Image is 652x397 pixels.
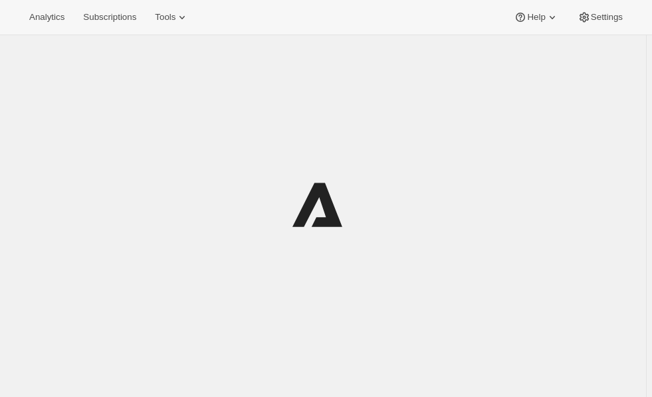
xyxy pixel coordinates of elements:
[527,12,545,23] span: Help
[570,8,631,27] button: Settings
[155,12,175,23] span: Tools
[83,12,136,23] span: Subscriptions
[75,8,144,27] button: Subscriptions
[29,12,64,23] span: Analytics
[147,8,197,27] button: Tools
[21,8,72,27] button: Analytics
[591,12,623,23] span: Settings
[506,8,566,27] button: Help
